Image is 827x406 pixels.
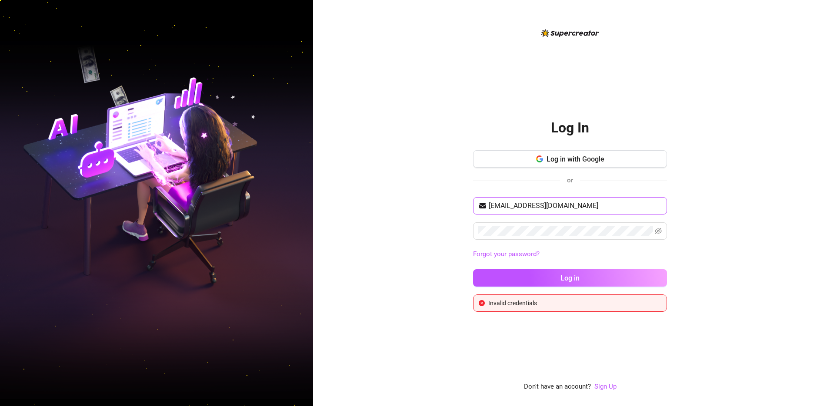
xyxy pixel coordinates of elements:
[473,150,667,168] button: Log in with Google
[473,269,667,287] button: Log in
[655,228,662,234] span: eye-invisible
[560,274,580,282] span: Log in
[567,176,573,184] span: or
[473,249,667,260] a: Forgot your password?
[479,300,485,306] span: close-circle
[551,119,589,137] h2: Log In
[541,29,599,37] img: logo-BBDzfeDw.svg
[488,298,661,308] div: Invalid credentials
[594,382,617,392] a: Sign Up
[524,382,591,392] span: Don't have an account?
[547,155,604,163] span: Log in with Google
[594,383,617,390] a: Sign Up
[473,250,540,258] a: Forgot your password?
[489,201,662,211] input: Your email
